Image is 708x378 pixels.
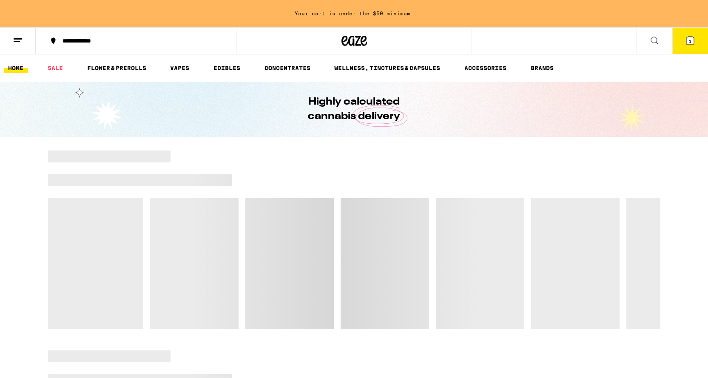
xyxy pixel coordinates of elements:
a: BRANDS [526,63,558,73]
span: 1 [689,39,691,44]
button: 1 [672,28,708,54]
h1: Highly calculated cannabis delivery [284,95,424,124]
a: ACCESSORIES [460,63,511,73]
a: HOME [4,63,28,73]
a: VAPES [166,63,193,73]
a: FLOWER & PREROLLS [83,63,151,73]
a: WELLNESS, TINCTURES & CAPSULES [330,63,444,73]
a: EDIBLES [209,63,245,73]
a: CONCENTRATES [260,63,315,73]
a: SALE [43,63,67,73]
